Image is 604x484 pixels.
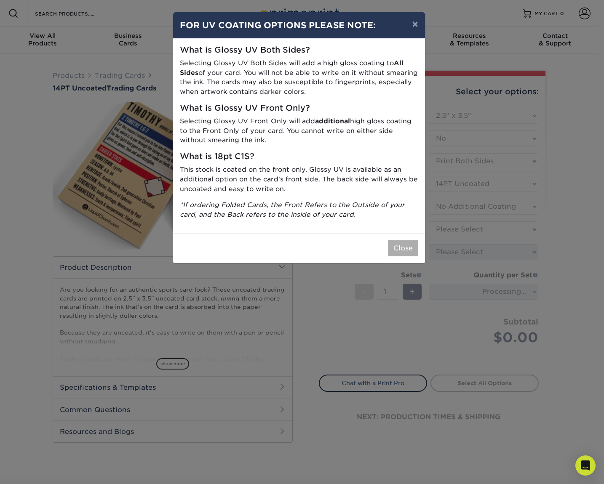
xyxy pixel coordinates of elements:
h5: What is Glossy UV Front Only? [180,104,418,113]
button: Close [388,240,418,256]
h5: What is 18pt C1S? [180,152,418,162]
p: Selecting Glossy UV Front Only will add high gloss coating to the Front Only of your card. You ca... [180,117,418,145]
p: This stock is coated on the front only. Glossy UV is available as an additional option on the car... [180,165,418,194]
h4: FOR UV COATING OPTIONS PLEASE NOTE: [180,19,418,32]
i: *If ordering Folded Cards, the Front Refers to the Outside of your card, and the Back refers to t... [180,201,405,218]
div: Open Intercom Messenger [575,455,596,476]
p: Selecting Glossy UV Both Sides will add a high gloss coating to of your card. You will not be abl... [180,59,418,97]
button: × [405,12,425,36]
h5: What is Glossy UV Both Sides? [180,45,418,55]
strong: All Sides [180,59,404,77]
strong: additional [315,117,350,125]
